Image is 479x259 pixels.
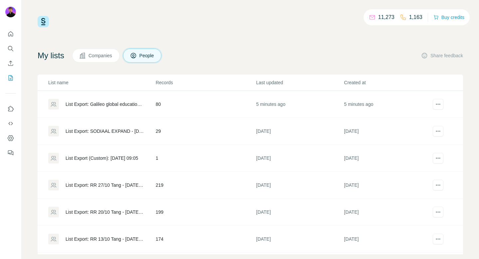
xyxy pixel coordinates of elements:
button: Enrich CSV [5,57,16,69]
div: List Export: RR 13/10 Tang - [DATE] 08:53 [66,236,144,242]
td: [DATE] [256,118,344,145]
button: actions [433,234,443,244]
span: Companies [88,52,113,59]
button: Search [5,43,16,55]
td: 1 [155,145,256,172]
td: 199 [155,199,256,226]
p: List name [48,79,155,86]
td: 219 [155,172,256,199]
button: Dashboard [5,132,16,144]
td: 29 [155,118,256,145]
button: Use Surfe API [5,118,16,129]
td: [DATE] [256,226,344,253]
div: List Export: RR 27/10 Tang - [DATE] 09:00 [66,182,144,188]
button: Feedback [5,147,16,159]
td: [DATE] [256,199,344,226]
button: actions [433,99,443,110]
img: Surfe Logo [38,16,49,27]
td: [DATE] [344,172,431,199]
td: 5 minutes ago [344,91,431,118]
button: Use Surfe on LinkedIn [5,103,16,115]
button: actions [433,207,443,217]
span: People [139,52,155,59]
div: List Export: SODIAAL EXPAND - [DATE] 09:30 [66,128,144,134]
div: List Export: RR 20/10 Tang - [DATE] 14:57 [66,209,144,215]
h4: My lists [38,50,64,61]
img: Avatar [5,7,16,17]
td: 80 [155,91,256,118]
button: actions [433,180,443,190]
button: Quick start [5,28,16,40]
button: actions [433,126,443,136]
button: Share feedback [421,52,463,59]
div: List Export (Custom): [DATE] 09:05 [66,155,138,161]
td: [DATE] [256,145,344,172]
p: Last updated [256,79,343,86]
button: My lists [5,72,16,84]
button: Buy credits [433,13,464,22]
td: [DATE] [344,226,431,253]
td: [DATE] [256,172,344,199]
button: actions [433,153,443,163]
td: [DATE] [344,118,431,145]
p: Created at [344,79,431,86]
td: [DATE] [344,199,431,226]
p: Records [156,79,255,86]
p: 1,163 [409,13,422,21]
td: 174 [155,226,256,253]
p: 11,273 [378,13,395,21]
td: 5 minutes ago [256,91,344,118]
div: List Export: Galileo global education expand - [DATE] 08:18 [66,101,144,108]
td: [DATE] [344,145,431,172]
